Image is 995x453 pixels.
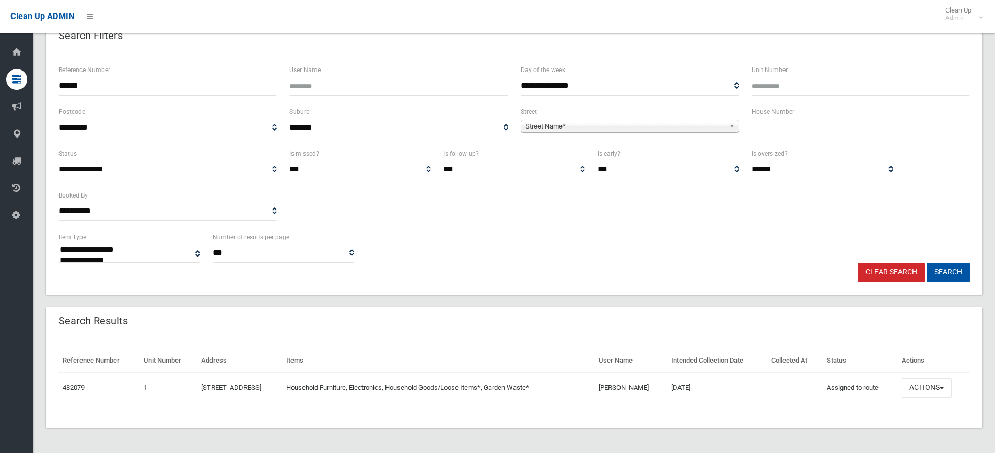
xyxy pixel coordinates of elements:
header: Search Filters [46,26,135,46]
td: Household Furniture, Electronics, Household Goods/Loose Items*, Garden Waste* [282,373,594,403]
span: Street Name* [525,120,725,133]
td: 1 [139,373,196,403]
label: Is follow up? [443,148,479,159]
th: Address [197,349,282,373]
td: [PERSON_NAME] [594,373,667,403]
th: Items [282,349,594,373]
th: User Name [594,349,667,373]
label: Booked By [58,190,88,201]
label: Postcode [58,106,85,118]
th: Intended Collection Date [667,349,767,373]
small: Admin [945,14,971,22]
td: [DATE] [667,373,767,403]
label: Item Type [58,231,86,243]
label: Day of the week [521,64,565,76]
header: Search Results [46,311,141,331]
label: User Name [289,64,321,76]
label: Reference Number [58,64,110,76]
span: Clean Up ADMIN [10,11,74,21]
th: Unit Number [139,349,196,373]
label: Number of results per page [213,231,289,243]
label: Is early? [598,148,621,159]
label: Status [58,148,77,159]
button: Search [927,263,970,282]
label: Street [521,106,537,118]
button: Actions [902,378,952,398]
a: 482079 [63,384,85,391]
th: Actions [897,349,970,373]
th: Collected At [767,349,823,373]
span: Clean Up [940,6,982,22]
td: Assigned to route [823,373,897,403]
a: [STREET_ADDRESS] [201,384,261,391]
label: House Number [752,106,794,118]
th: Status [823,349,897,373]
a: Clear Search [858,263,925,282]
label: Suburb [289,106,310,118]
label: Is oversized? [752,148,788,159]
label: Unit Number [752,64,788,76]
label: Is missed? [289,148,319,159]
th: Reference Number [58,349,139,373]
